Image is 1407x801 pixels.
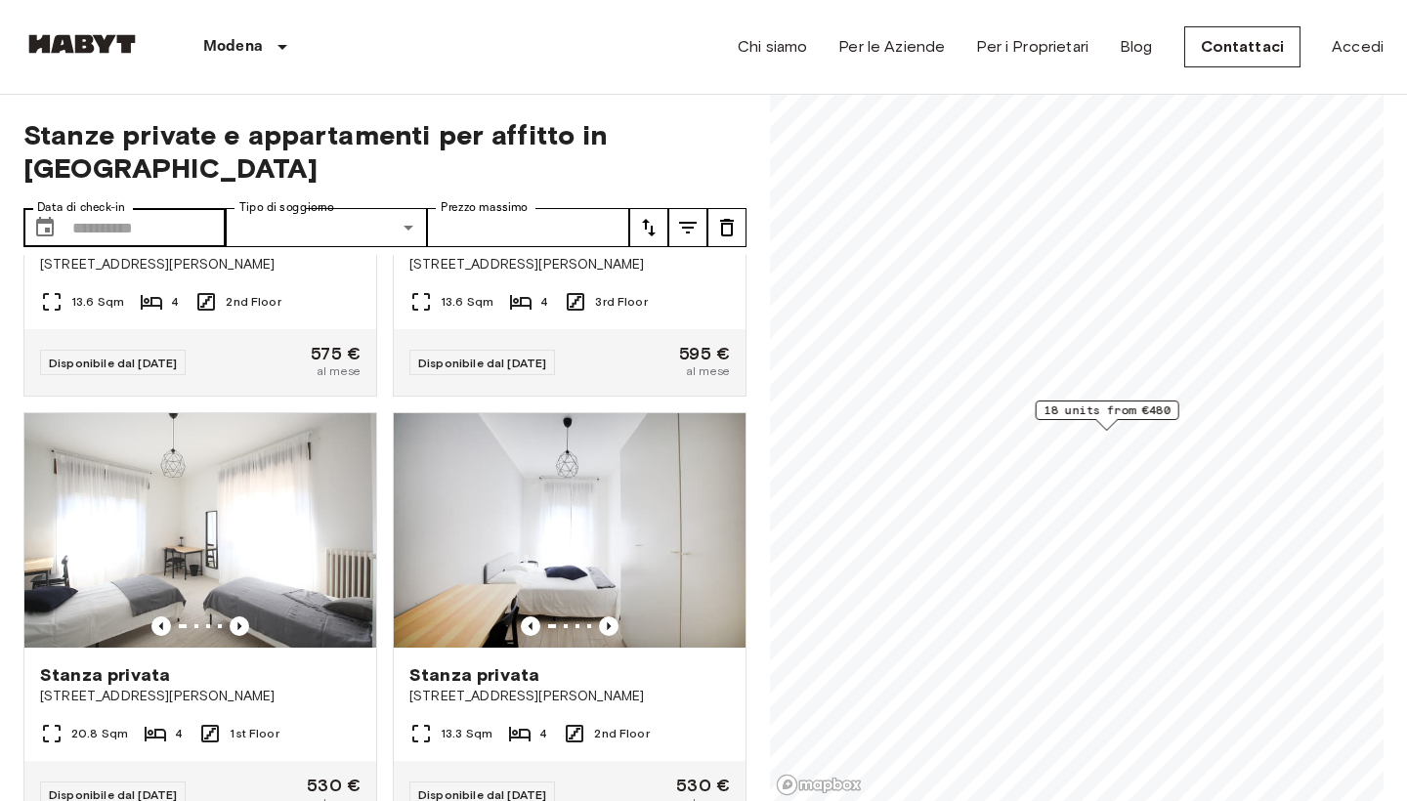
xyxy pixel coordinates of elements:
[1332,35,1384,59] a: Accedi
[40,255,361,274] span: [STREET_ADDRESS][PERSON_NAME]
[409,255,730,274] span: [STREET_ADDRESS][PERSON_NAME]
[171,293,179,311] span: 4
[707,208,746,247] button: tune
[629,208,668,247] button: tune
[441,199,528,216] label: Prezzo massimo
[679,345,730,362] span: 595 €
[409,687,730,706] span: [STREET_ADDRESS][PERSON_NAME]
[71,293,124,311] span: 13.6 Sqm
[23,34,141,54] img: Habyt
[230,725,278,742] span: 1st Floor
[540,293,548,311] span: 4
[307,777,361,794] span: 530 €
[1036,400,1179,431] div: Map marker
[595,293,647,311] span: 3rd Floor
[521,616,540,636] button: Previous image
[441,293,493,311] span: 13.6 Sqm
[441,725,492,742] span: 13.3 Sqm
[71,725,128,742] span: 20.8 Sqm
[40,687,361,706] span: [STREET_ADDRESS][PERSON_NAME]
[317,362,361,380] span: al mese
[23,118,746,185] span: Stanze private e appartamenti per affitto in [GEOGRAPHIC_DATA]
[24,413,376,648] img: Marketing picture of unit IT-22-001-002-03H
[418,356,546,370] span: Disponibile dal [DATE]
[37,199,125,216] label: Data di check-in
[1184,26,1301,67] a: Contattaci
[226,293,280,311] span: 2nd Floor
[838,35,945,59] a: Per le Aziende
[49,356,177,370] span: Disponibile dal [DATE]
[1120,35,1153,59] a: Blog
[394,413,746,648] img: Marketing picture of unit IT-22-001-004-01H
[676,777,730,794] span: 530 €
[686,362,730,380] span: al mese
[239,199,334,216] label: Tipo di soggiorno
[599,616,618,636] button: Previous image
[409,663,539,687] span: Stanza privata
[175,725,183,742] span: 4
[25,208,64,247] button: Choose date
[668,208,707,247] button: tune
[1045,401,1171,419] span: 18 units from €480
[311,345,361,362] span: 575 €
[230,616,249,636] button: Previous image
[539,725,547,742] span: 4
[776,774,862,796] a: Mapbox logo
[40,663,170,687] span: Stanza privata
[203,35,263,59] p: Modena
[976,35,1088,59] a: Per i Proprietari
[594,725,649,742] span: 2nd Floor
[151,616,171,636] button: Previous image
[738,35,807,59] a: Chi siamo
